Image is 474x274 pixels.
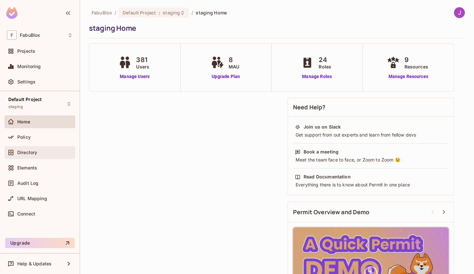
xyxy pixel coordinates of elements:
[295,157,447,163] div: Meet the team face to face, or Zoom to Zoom 😉
[229,55,239,65] span: 8
[17,119,30,124] span: Home
[405,63,428,70] span: Resources
[405,55,428,65] span: 9
[295,182,447,188] div: Everything there is to know about Permit in one place
[17,135,31,140] span: Policy
[17,79,36,84] span: Settings
[17,49,35,54] span: Projects
[299,73,334,80] a: Manage Roles
[209,73,242,80] a: Upgrade Plan
[117,73,152,80] a: Manage Users
[92,10,112,16] span: the active workspace
[8,97,42,102] span: Default Project
[17,181,38,186] span: Audit Log
[115,10,116,16] li: /
[293,208,370,216] span: Permit Overview and Demo
[8,104,23,109] span: staging
[295,132,447,138] div: Get support from out experts and learn from fellow devs
[123,10,156,16] span: Default Project
[385,73,431,80] a: Manage Resources
[89,23,462,33] div: staging Home
[319,63,331,70] span: Roles
[319,55,331,65] span: 24
[158,10,160,15] span: :
[454,7,465,18] img: Jack Muller
[5,238,75,248] button: Upgrade
[229,63,239,70] span: MAU
[20,33,40,38] span: Workspace: FabuBlox
[163,10,180,16] span: staging
[192,10,193,16] li: /
[304,124,341,130] div: Join us on Slack
[17,150,37,155] span: Directory
[17,64,41,69] span: Monitoring
[6,7,18,19] img: SReyMgAAAABJRU5ErkJggg==
[304,149,339,155] div: Book a meeting
[136,55,149,65] span: 381
[17,165,37,170] span: Elements
[136,63,149,70] span: Users
[17,211,35,216] span: Connect
[293,103,326,111] span: Need Help?
[17,196,47,201] span: URL Mapping
[17,261,52,266] span: Help & Updates
[304,174,351,180] div: Read Documentation
[7,30,17,40] span: F
[196,10,227,16] span: staging Home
